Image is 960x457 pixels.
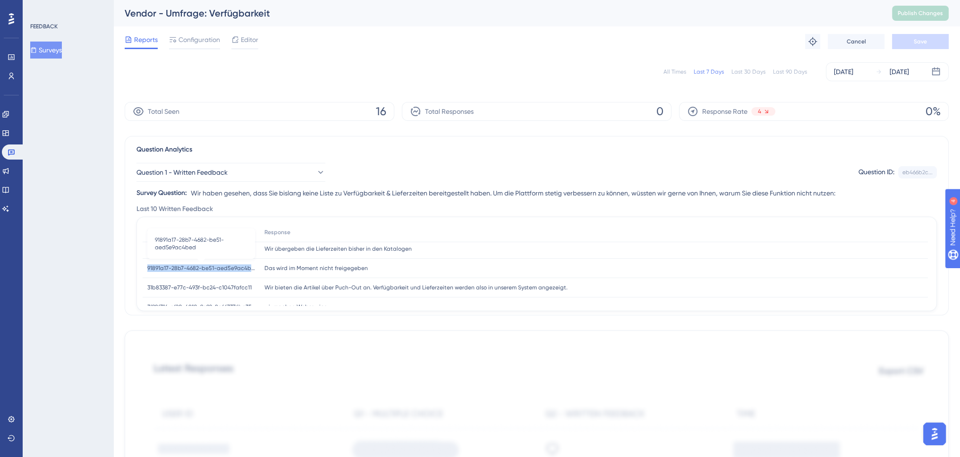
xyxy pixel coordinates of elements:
[656,104,663,119] span: 0
[828,34,884,49] button: Cancel
[902,169,933,176] div: eb466b2c...
[663,68,686,76] div: All Times
[264,264,368,272] span: Das wird im Moment nicht freigegeben
[191,187,835,199] span: Wir haben gesehen, dass Sie bislang keine Liste zu Verfügbarkeit & Lieferzeiten bereitgestellt ha...
[702,106,748,117] span: Response Rate
[758,108,761,115] span: 4
[22,2,59,14] span: Need Help?
[834,66,853,77] div: [DATE]
[66,5,68,12] div: 4
[241,34,258,45] span: Editor
[136,144,192,155] span: Question Analytics
[858,166,894,178] div: Question ID:
[136,167,228,178] span: Question 1 - Written Feedback
[264,245,412,253] span: Wir übergeben die Lieferzeiten bisher in den Katalogen
[136,187,187,199] div: Survey Question:
[694,68,724,76] div: Last 7 Days
[155,236,247,251] span: 91891a17-28b7-4682-be51-aed5e9ac4bed
[890,66,909,77] div: [DATE]
[926,104,941,119] span: 0%
[125,7,868,20] div: Vendor - Umfrage: Verfügbarkeit
[147,284,252,291] span: 31b83387-e77c-493f-bc24-c1047fafcc11
[147,264,255,272] span: 91891a17-28b7-4682-be51-aed5e9ac4bed
[136,203,213,215] span: Last 10 Written Feedback
[847,38,866,45] span: Cancel
[898,9,943,17] span: Publish Changes
[264,284,568,291] span: Wir bieten die Artikel über Puch-Out an. Verfügbarkeit und Lieferzeiten werden also in unserem Sy...
[30,42,62,59] button: Surveys
[731,68,765,76] div: Last 30 Days
[914,38,927,45] span: Save
[892,34,949,49] button: Save
[148,106,179,117] span: Total Seen
[773,68,807,76] div: Last 90 Days
[147,303,252,311] span: 3f98f316-ef20-4810-9c92-8c667376bc35
[920,420,949,448] iframe: UserGuiding AI Assistant Launcher
[136,163,325,182] button: Question 1 - Written Feedback
[30,23,58,30] div: FEEDBACK
[376,104,386,119] span: 16
[264,228,290,236] span: Response
[264,303,327,311] span: wir machen Webservice
[147,228,166,236] span: User ID
[892,6,949,21] button: Publish Changes
[425,106,474,117] span: Total Responses
[178,34,220,45] span: Configuration
[134,34,158,45] span: Reports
